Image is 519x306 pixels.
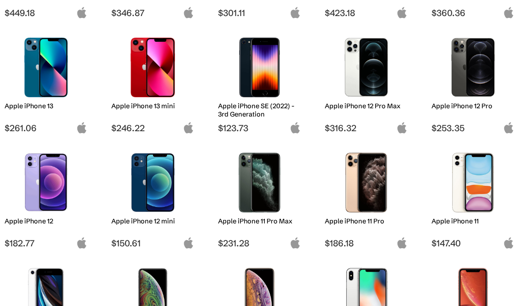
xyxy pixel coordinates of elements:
img: iPhone SE 3rd Gen [225,38,294,97]
h2: Apple iPhone 13 mini [111,102,194,110]
img: apple-logo [290,122,301,134]
span: $123.73 [218,122,301,134]
span: $147.40 [432,238,514,249]
span: $423.18 [325,7,408,18]
a: iPhone SE 3rd Gen Apple iPhone SE (2022) - 3rd Generation $123.73 apple-logo [213,33,306,134]
img: iPhone 12 [11,153,81,212]
span: $301.11 [218,7,301,18]
span: $346.87 [111,7,194,18]
a: iPhone 11 Apple iPhone 11 $147.40 apple-logo [427,148,519,249]
img: iPhone 11 [438,153,508,212]
span: $316.32 [325,122,408,134]
h2: Apple iPhone 11 Pro [325,217,408,225]
span: $150.61 [111,238,194,249]
img: apple-logo [76,122,87,134]
h2: Apple iPhone 12 [5,217,87,225]
span: $449.18 [5,7,87,18]
a: iPhone 13 mini Apple iPhone 13 mini $246.22 apple-logo [107,33,199,134]
img: apple-logo [503,7,514,18]
h2: Apple iPhone 13 [5,102,87,110]
img: apple-logo [76,237,87,249]
img: apple-logo [503,237,514,249]
span: $360.36 [432,7,514,18]
span: $246.22 [111,122,194,134]
img: iPhone 13 [11,38,81,97]
span: $186.18 [325,238,408,249]
h2: Apple iPhone 12 Pro Max [325,102,408,110]
img: apple-logo [396,7,408,18]
img: apple-logo [290,237,301,249]
img: iPhone 12 mini [118,153,187,212]
h2: Apple iPhone SE (2022) - 3rd Generation [218,102,301,118]
img: apple-logo [290,7,301,18]
span: $182.77 [5,238,87,249]
img: iPhone 11 Pro [332,153,401,212]
img: iPhone 13 mini [118,38,187,97]
img: apple-logo [396,237,408,249]
a: iPhone 11 Pro Max Apple iPhone 11 Pro Max $231.28 apple-logo [213,148,306,249]
h2: Apple iPhone 12 Pro [432,102,514,110]
a: iPhone 11 Pro Apple iPhone 11 Pro $186.18 apple-logo [320,148,412,249]
img: iPhone 12 Pro Max [332,38,401,97]
a: iPhone 12 mini Apple iPhone 12 mini $150.61 apple-logo [107,148,199,249]
span: $253.35 [432,122,514,134]
img: iPhone 11 Pro Max [225,153,294,212]
a: iPhone 12 Pro Apple iPhone 12 Pro $253.35 apple-logo [427,33,519,134]
img: apple-logo [503,122,514,134]
img: iPhone 12 Pro [438,38,508,97]
span: $231.28 [218,238,301,249]
img: apple-logo [183,237,194,249]
a: iPhone 12 Pro Max Apple iPhone 12 Pro Max $316.32 apple-logo [320,33,412,134]
h2: Apple iPhone 11 [432,217,514,225]
span: $261.06 [5,122,87,134]
img: apple-logo [396,122,408,134]
img: apple-logo [183,122,194,134]
img: apple-logo [183,7,194,18]
h2: Apple iPhone 12 mini [111,217,194,225]
h2: Apple iPhone 11 Pro Max [218,217,301,225]
img: apple-logo [76,7,87,18]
